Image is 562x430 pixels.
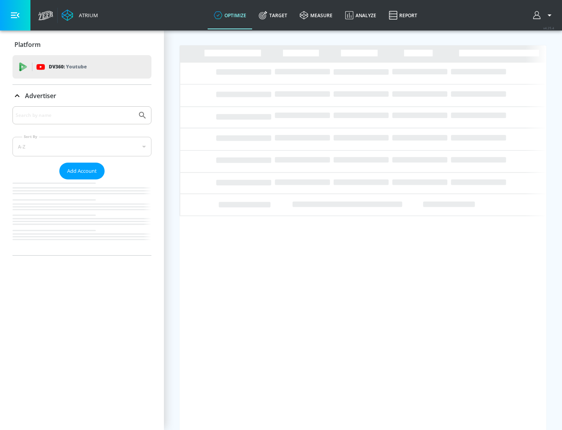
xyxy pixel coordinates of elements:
[67,167,97,176] span: Add Account
[543,26,554,30] span: v 4.25.4
[293,1,339,29] a: measure
[59,163,105,179] button: Add Account
[16,110,134,120] input: Search by name
[12,106,151,255] div: Advertiser
[62,9,98,21] a: Atrium
[12,55,151,79] div: DV360: Youtube
[66,63,87,71] p: Youtube
[208,1,253,29] a: optimize
[12,85,151,107] div: Advertiser
[14,40,41,49] p: Platform
[12,137,151,156] div: A-Z
[339,1,382,29] a: Analyze
[382,1,423,29] a: Report
[25,91,56,100] p: Advertiser
[12,179,151,255] nav: list of Advertiser
[76,12,98,19] div: Atrium
[49,63,87,71] p: DV360:
[12,34,151,56] div: Platform
[22,134,39,139] label: Sort By
[253,1,293,29] a: Target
